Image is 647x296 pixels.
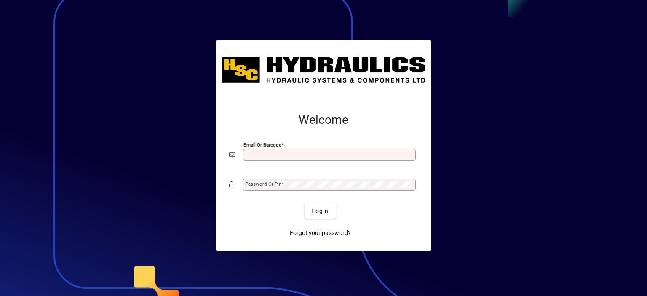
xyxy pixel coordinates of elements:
mat-label: Password or Pin [245,181,281,187]
mat-label: Email or Barcode [243,142,281,148]
span: Forgot your password? [290,229,351,237]
button: Login [305,203,335,219]
span: Login [311,207,329,216]
a: Forgot your password? [286,225,354,240]
h2: Welcome [229,113,418,127]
